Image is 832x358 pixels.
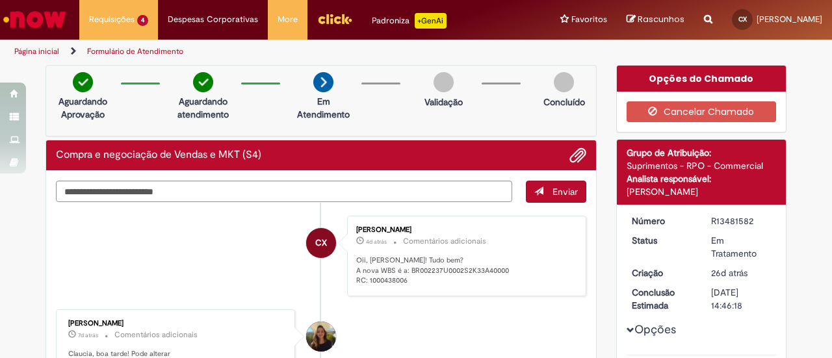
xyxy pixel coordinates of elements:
span: CX [315,227,327,259]
time: 23/09/2025 17:48:47 [78,331,98,339]
p: Concluído [543,96,585,109]
div: Lara Moccio Breim Solera [306,322,336,352]
p: Aguardando Aprovação [51,95,114,121]
img: ServiceNow [1,6,68,32]
div: Em Tratamento [711,234,772,260]
span: More [278,13,298,26]
span: Enviar [552,186,578,198]
img: img-circle-grey.png [434,72,454,92]
div: R13481582 [711,214,772,227]
span: 7d atrás [78,331,98,339]
img: arrow-next.png [313,72,333,92]
button: Enviar [526,181,586,203]
button: Cancelar Chamado [627,101,777,122]
a: Rascunhos [627,14,684,26]
span: 4d atrás [366,238,387,246]
span: 4 [137,15,148,26]
textarea: Digite sua mensagem aqui... [56,181,512,202]
div: [PERSON_NAME] [627,185,777,198]
button: Adicionar anexos [569,147,586,164]
dt: Criação [622,266,702,279]
img: click_logo_yellow_360x200.png [317,9,352,29]
span: Despesas Corporativas [168,13,258,26]
time: 26/09/2025 15:32:48 [366,238,387,246]
dt: Conclusão Estimada [622,286,702,312]
span: Rascunhos [638,13,684,25]
small: Comentários adicionais [114,329,198,340]
p: Oii, [PERSON_NAME]! Tudo bem? A nova WBS é a: BR002237U0002S2K33A40000 RC: 1000438006 [356,255,573,286]
span: [PERSON_NAME] [757,14,822,25]
div: Opções do Chamado [617,66,786,92]
span: Favoritos [571,13,607,26]
img: img-circle-grey.png [554,72,574,92]
img: check-circle-green.png [73,72,93,92]
dt: Status [622,234,702,247]
ul: Trilhas de página [10,40,545,64]
div: Claudia Perdigao Xavier [306,228,336,258]
h2: Compra e negociação de Vendas e MKT (S4) Histórico de tíquete [56,149,261,161]
p: +GenAi [415,13,447,29]
div: Analista responsável: [627,172,777,185]
div: Padroniza [372,13,447,29]
time: 04/09/2025 14:50:00 [711,267,747,279]
dt: Número [622,214,702,227]
a: Formulário de Atendimento [87,46,183,57]
span: CX [738,15,747,23]
p: Aguardando atendimento [172,95,235,121]
small: Comentários adicionais [403,236,486,247]
div: [PERSON_NAME] [356,226,573,234]
img: check-circle-green.png [193,72,213,92]
a: Página inicial [14,46,59,57]
div: [PERSON_NAME] [68,320,285,327]
span: 26d atrás [711,267,747,279]
div: Grupo de Atribuição: [627,146,777,159]
span: Requisições [89,13,135,26]
p: Validação [424,96,463,109]
div: Suprimentos - RPO - Commercial [627,159,777,172]
p: Em Atendimento [292,95,355,121]
div: [DATE] 14:46:18 [711,286,772,312]
div: 04/09/2025 14:50:00 [711,266,772,279]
